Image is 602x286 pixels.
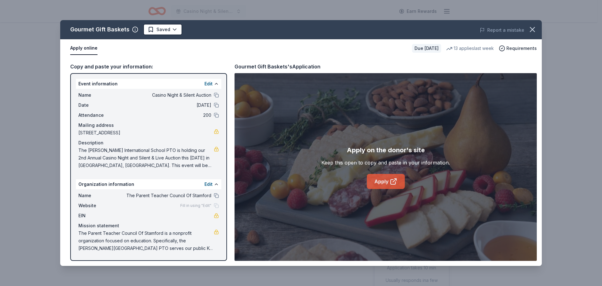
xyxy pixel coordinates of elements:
span: EIN [78,212,120,219]
span: The [PERSON_NAME] International School PTO is holding our 2nd Annual Casino Night and Silent & Li... [78,147,214,169]
div: Gourmet Gift Baskets [70,24,129,35]
div: Apply on the donor's site [347,145,425,155]
a: Apply [367,174,405,189]
div: 13 applies last week [446,45,494,52]
span: Date [78,101,120,109]
button: Report a mistake [480,26,524,34]
button: Requirements [499,45,537,52]
div: Copy and paste your information: [70,62,227,71]
div: Mailing address [78,121,219,129]
span: The Parent Teacher Council Of Stamford is a nonprofit organization focused on education. Specific... [78,229,214,252]
div: Keep this open to copy and paste in your information. [321,159,450,166]
span: Name [78,192,120,199]
button: Apply online [70,42,98,55]
div: Gourmet Gift Baskets's Application [235,62,320,71]
span: The Parent Teacher Council Of Stamford [120,192,211,199]
div: Event information [76,79,221,89]
span: Website [78,202,120,209]
button: Edit [204,80,213,88]
span: Casino Night & Silent Auction [120,91,211,99]
div: Organization information [76,179,221,189]
span: 200 [120,111,211,119]
span: Fill in using "Edit" [180,203,211,208]
div: Mission statement [78,222,219,229]
div: Description [78,139,219,147]
div: Due [DATE] [412,44,441,53]
span: [DATE] [120,101,211,109]
span: [STREET_ADDRESS] [78,129,214,137]
button: Edit [204,181,213,188]
span: Saved [156,26,170,33]
span: Attendance [78,111,120,119]
span: Name [78,91,120,99]
button: Saved [143,24,182,35]
span: Requirements [506,45,537,52]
